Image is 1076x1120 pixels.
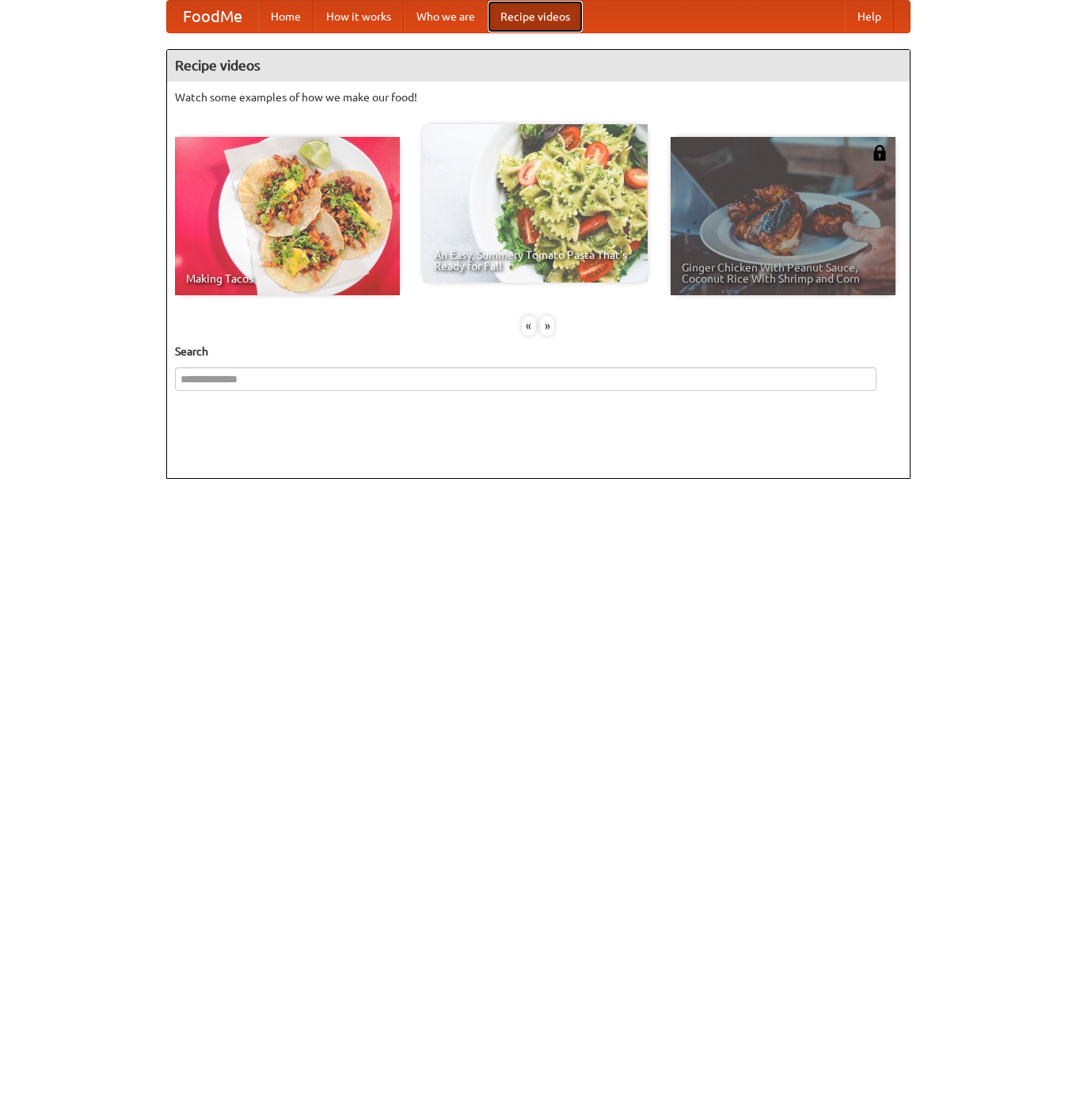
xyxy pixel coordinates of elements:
a: An Easy, Summery Tomato Pasta That's Ready for Fall [423,124,648,283]
a: Home [258,1,314,32]
span: An Easy, Summery Tomato Pasta That's Ready for Fall [434,249,637,271]
a: How it works [314,1,404,32]
a: Making Tacos [175,137,400,295]
div: » [540,316,554,336]
div: « [522,316,536,336]
p: Watch some examples of how we make our food! [175,89,902,105]
a: FoodMe [167,1,258,32]
img: 483408.png [872,145,888,161]
h4: Recipe videos [167,50,910,82]
a: Help [845,1,894,32]
a: Recipe videos [488,1,583,32]
h5: Search [175,344,902,359]
a: Who we are [404,1,488,32]
span: Making Tacos [186,273,389,284]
